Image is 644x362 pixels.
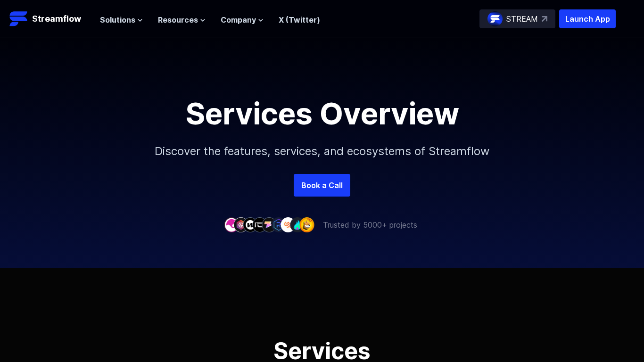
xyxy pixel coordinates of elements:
[279,15,320,25] a: X (Twitter)
[281,217,296,232] img: company-7
[100,14,143,25] button: Solutions
[233,217,248,232] img: company-2
[158,14,198,25] span: Resources
[243,217,258,232] img: company-3
[221,14,256,25] span: Company
[9,9,28,28] img: Streamflow Logo
[110,99,534,129] h1: Services Overview
[487,11,503,26] img: streamflow-logo-circle.png
[479,9,555,28] a: STREAM
[221,14,264,25] button: Company
[294,174,350,197] a: Book a Call
[158,14,206,25] button: Resources
[299,217,314,232] img: company-9
[32,12,81,25] p: Streamflow
[252,217,267,232] img: company-4
[9,9,91,28] a: Streamflow
[224,217,239,232] img: company-1
[290,217,305,232] img: company-8
[262,217,277,232] img: company-5
[100,14,135,25] span: Solutions
[506,13,538,25] p: STREAM
[542,16,547,22] img: top-right-arrow.svg
[271,217,286,232] img: company-6
[559,9,616,28] button: Launch App
[119,129,525,174] p: Discover the features, services, and ecosystems of Streamflow
[323,219,417,230] p: Trusted by 5000+ projects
